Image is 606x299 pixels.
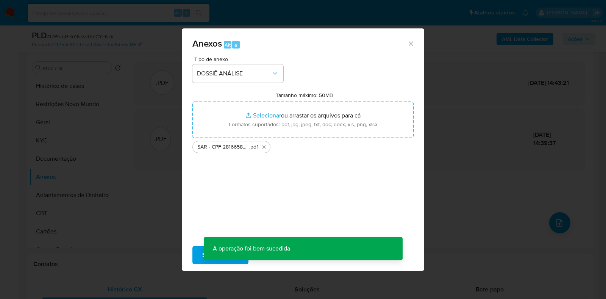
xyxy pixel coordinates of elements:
span: Tipo de anexo [194,56,285,62]
span: Anexos [192,37,222,50]
ul: Arquivos selecionados [192,138,414,153]
label: Tamanho máximo: 50MB [276,92,333,99]
button: Fechar [407,40,414,47]
span: .pdf [249,143,258,151]
span: Subir arquivo [202,247,239,263]
span: SAR - CPF 28166585898 - JOELMA [PERSON_NAME] [197,143,249,151]
button: Excluir SAR - CPF 28166585898 - JOELMA FRANCA DE JESUS SILVA.pdf [259,142,269,152]
p: A operação foi bem sucedida [204,237,299,260]
button: Subir arquivo [192,246,248,264]
button: DOSSIÊ ANÁLISE [192,64,283,83]
span: Cancelar [261,247,286,263]
span: DOSSIÊ ANÁLISE [197,70,271,77]
span: a [234,41,237,49]
span: Alt [225,41,231,49]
